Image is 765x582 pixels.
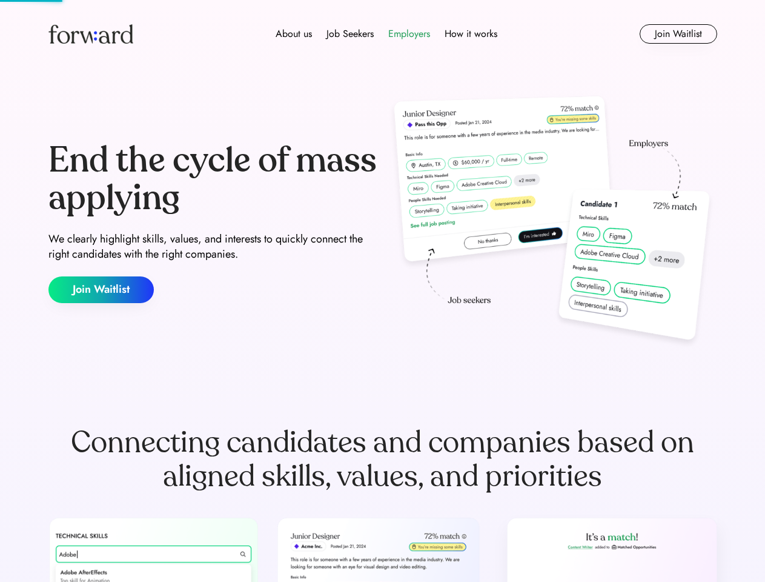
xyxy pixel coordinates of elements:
[388,27,430,41] div: Employers
[276,27,312,41] div: About us
[445,27,497,41] div: How it works
[640,24,717,44] button: Join Waitlist
[48,426,717,493] div: Connecting candidates and companies based on aligned skills, values, and priorities
[326,27,374,41] div: Job Seekers
[48,232,378,262] div: We clearly highlight skills, values, and interests to quickly connect the right candidates with t...
[48,24,133,44] img: Forward logo
[48,142,378,216] div: End the cycle of mass applying
[48,276,154,303] button: Join Waitlist
[388,92,717,353] img: hero-image.png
